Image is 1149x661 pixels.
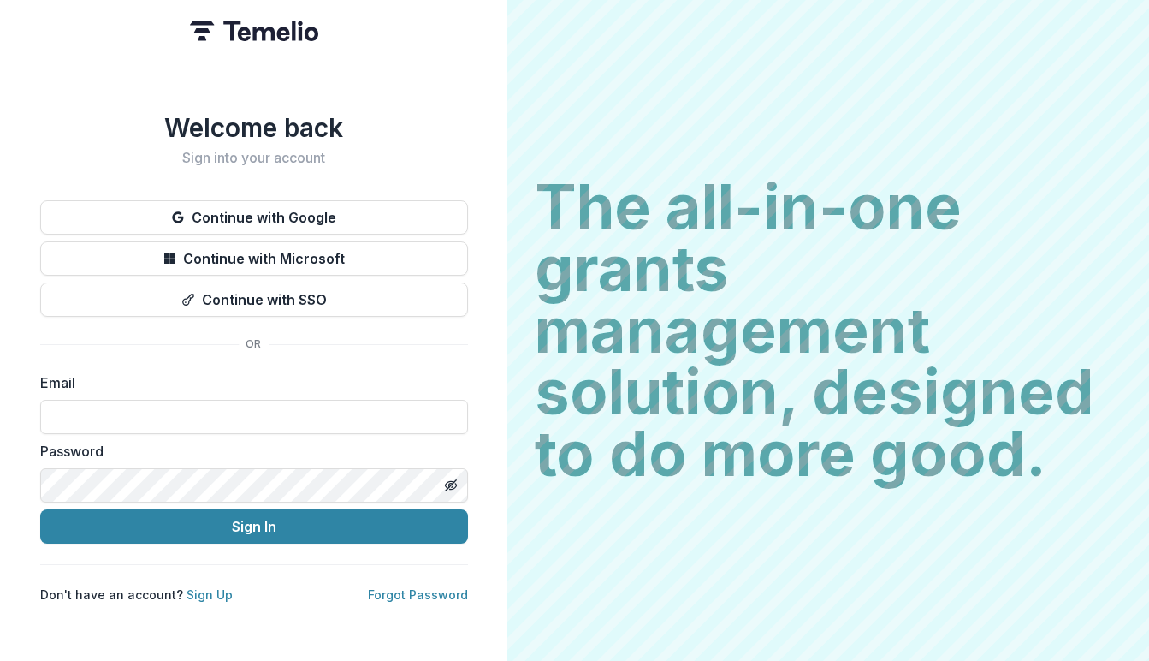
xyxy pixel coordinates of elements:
[40,509,468,544] button: Sign In
[40,200,468,235] button: Continue with Google
[40,150,468,166] h2: Sign into your account
[187,587,233,602] a: Sign Up
[40,283,468,317] button: Continue with SSO
[437,472,465,499] button: Toggle password visibility
[40,372,458,393] label: Email
[40,441,458,462] label: Password
[40,112,468,143] h1: Welcome back
[40,586,233,604] p: Don't have an account?
[40,241,468,276] button: Continue with Microsoft
[368,587,468,602] a: Forgot Password
[190,21,318,41] img: Temelio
